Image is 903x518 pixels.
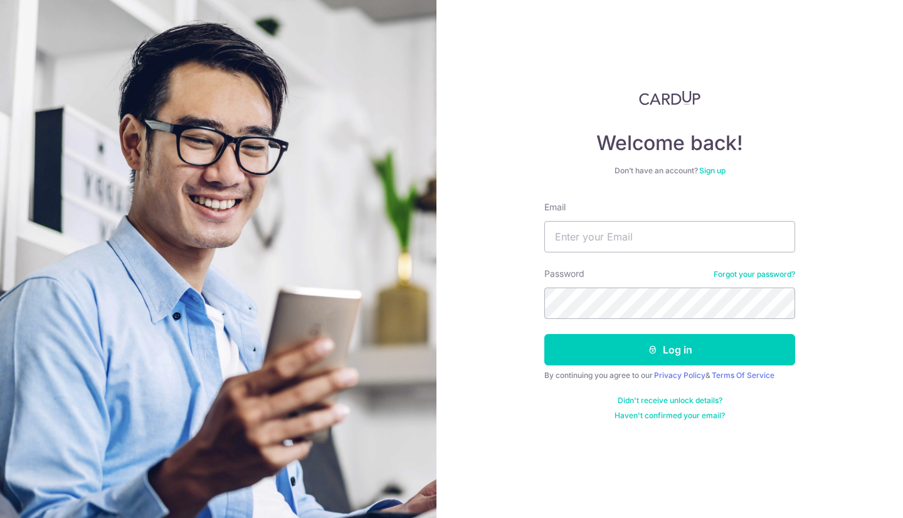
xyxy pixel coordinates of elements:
a: Didn't receive unlock details? [618,396,722,406]
a: Sign up [699,166,726,175]
button: Log in [544,334,795,365]
a: Haven't confirmed your email? [615,411,725,421]
h4: Welcome back! [544,131,795,156]
input: Enter your Email [544,221,795,252]
img: CardUp Logo [639,90,700,105]
a: Forgot your password? [714,269,795,279]
a: Terms Of Service [712,370,774,380]
div: By continuing you agree to our & [544,370,795,380]
a: Privacy Policy [654,370,705,380]
label: Email [544,201,566,213]
label: Password [544,267,584,280]
div: Don’t have an account? [544,166,795,176]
